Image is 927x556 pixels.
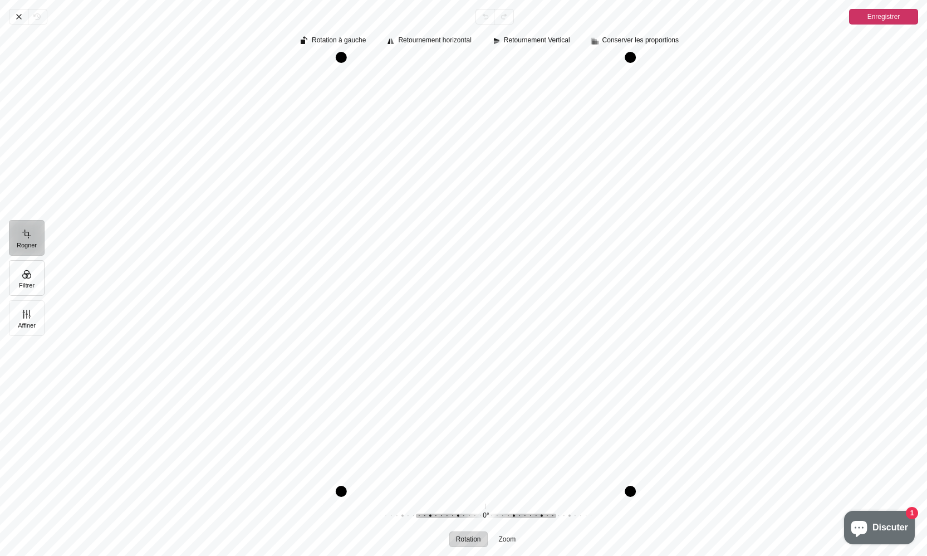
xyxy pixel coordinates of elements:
[849,9,918,25] button: Enregistrer
[336,57,347,491] div: Drag left
[867,10,900,23] span: Enregistrer
[9,300,45,336] button: Affiner
[499,536,516,543] span: Zoom
[625,57,636,491] div: Drag right
[9,220,45,256] button: Rogner
[586,33,685,49] button: Conserver les proportions
[398,37,471,44] span: Retournement horizontal
[341,52,630,63] div: Drag top
[841,511,918,547] inbox-online-store-chat: Chat de la boutique en ligne Shopify
[487,33,577,49] button: Retournement Vertical
[341,486,630,497] div: Drag bottom
[53,25,927,556] div: Rogner
[381,33,478,49] button: Retournement horizontal
[312,37,366,44] span: Rotation à gauche
[602,37,679,44] span: Conserver les proportions
[456,536,481,543] span: Rotation
[295,33,372,49] button: Rotation à gauche
[504,37,570,44] span: Retournement Vertical
[9,260,45,296] button: Filtrer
